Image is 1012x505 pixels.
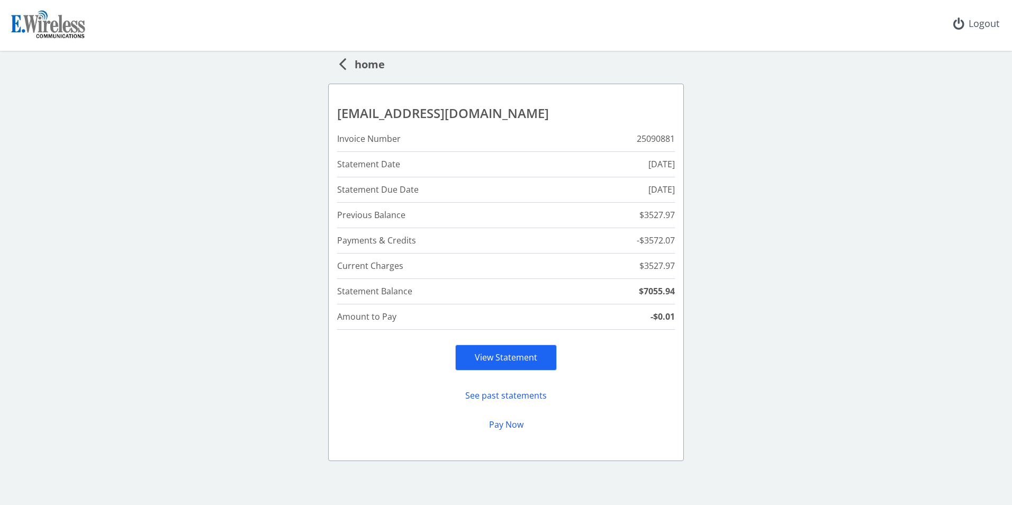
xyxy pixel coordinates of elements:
[562,177,675,203] td: [DATE]
[337,304,562,330] td: Amount to Pay
[562,152,675,177] td: [DATE]
[562,279,675,304] td: $7055.94
[337,228,562,254] td: Payments & Credits
[455,345,557,371] div: View Statement
[337,101,675,127] td: [EMAIL_ADDRESS][DOMAIN_NAME]
[337,279,562,304] td: Statement Balance
[562,203,675,228] td: $3527.97
[562,228,675,254] td: -$3572.07
[337,177,562,203] td: Statement Due Date
[475,351,537,363] a: View Statement
[337,152,562,177] td: Statement Date
[455,414,557,435] button: Pay Now
[562,304,675,330] td: -$0.01
[455,385,557,406] button: See past statements
[337,203,562,228] td: Previous Balance
[562,254,675,279] td: $3527.97
[337,127,562,152] td: Invoice Number
[337,254,562,279] td: Current Charges
[346,53,385,73] span: home
[562,127,675,152] td: 25090881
